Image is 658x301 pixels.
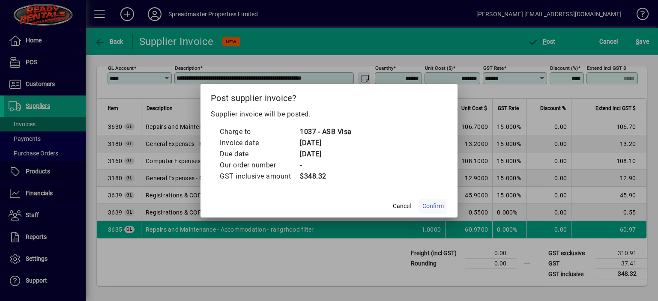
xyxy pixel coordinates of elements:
td: $348.32 [299,171,352,182]
td: GST inclusive amount [219,171,299,182]
p: Supplier invoice will be posted. [211,109,447,119]
span: Cancel [393,202,411,211]
span: Confirm [422,202,444,211]
td: Charge to [219,126,299,137]
td: [DATE] [299,149,352,160]
td: 1037 - ASB Visa [299,126,352,137]
button: Confirm [419,199,447,214]
td: - [299,160,352,171]
button: Cancel [388,199,416,214]
td: Due date [219,149,299,160]
td: Our order number [219,160,299,171]
h2: Post supplier invoice? [200,84,458,109]
td: Invoice date [219,137,299,149]
td: [DATE] [299,137,352,149]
